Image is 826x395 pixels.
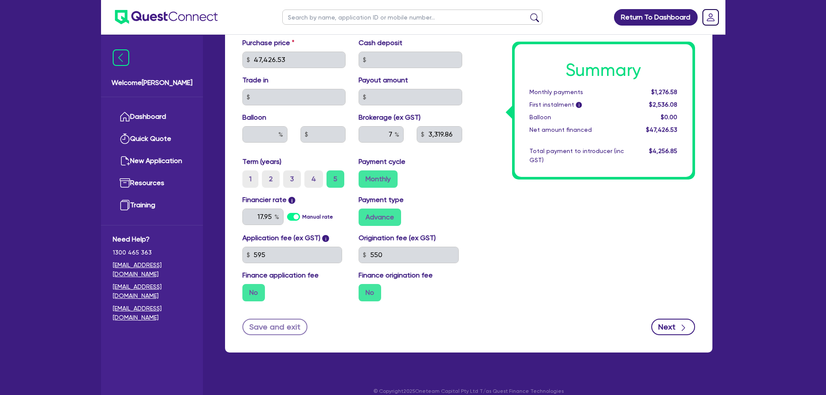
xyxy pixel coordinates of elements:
span: i [576,102,582,108]
label: Finance origination fee [359,270,433,281]
a: Resources [113,172,191,194]
div: Net amount financed [523,125,630,134]
label: Monthly [359,170,398,188]
span: Welcome [PERSON_NAME] [111,78,193,88]
label: 4 [304,170,323,188]
span: Need Help? [113,234,191,245]
span: $0.00 [661,114,677,121]
label: Payment cycle [359,157,405,167]
span: 1300 465 363 [113,248,191,257]
a: Return To Dashboard [614,9,698,26]
label: Financier rate [242,195,296,205]
label: 2 [262,170,280,188]
label: Finance application fee [242,270,319,281]
label: Term (years) [242,157,281,167]
img: new-application [120,156,130,166]
span: $1,276.58 [651,88,677,95]
label: Payment type [359,195,404,205]
a: Dashboard [113,106,191,128]
a: [EMAIL_ADDRESS][DOMAIN_NAME] [113,261,191,279]
label: Trade in [242,75,268,85]
div: Balloon [523,113,630,122]
label: Payout amount [359,75,408,85]
span: $2,536.08 [649,101,677,108]
label: Origination fee (ex GST) [359,233,436,243]
label: 5 [326,170,344,188]
a: New Application [113,150,191,172]
img: resources [120,178,130,188]
a: Training [113,194,191,216]
span: i [322,235,329,242]
button: Save and exit [242,319,308,335]
label: Cash deposit [359,38,402,48]
span: $47,426.53 [646,126,677,133]
label: Manual rate [302,213,333,221]
div: Monthly payments [523,88,630,97]
a: [EMAIL_ADDRESS][DOMAIN_NAME] [113,282,191,300]
label: Brokerage (ex GST) [359,112,421,123]
a: Dropdown toggle [699,6,722,29]
label: Purchase price [242,38,294,48]
a: Quick Quote [113,128,191,150]
button: Next [651,319,695,335]
img: quest-connect-logo-blue [115,10,218,24]
input: Search by name, application ID or mobile number... [282,10,542,25]
label: No [359,284,381,301]
label: Balloon [242,112,266,123]
div: Total payment to introducer (inc GST) [523,147,630,165]
label: 1 [242,170,258,188]
img: quick-quote [120,134,130,144]
p: © Copyright 2025 Oneteam Capital Pty Ltd T/as Quest Finance Technologies [219,387,718,395]
div: First instalment [523,100,630,109]
label: Application fee (ex GST) [242,233,320,243]
label: 3 [283,170,301,188]
a: [EMAIL_ADDRESS][DOMAIN_NAME] [113,304,191,322]
span: i [288,197,295,204]
label: No [242,284,265,301]
span: $4,256.85 [649,147,677,154]
label: Advance [359,209,401,226]
img: training [120,200,130,210]
img: icon-menu-close [113,49,129,66]
h1: Summary [529,60,678,81]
